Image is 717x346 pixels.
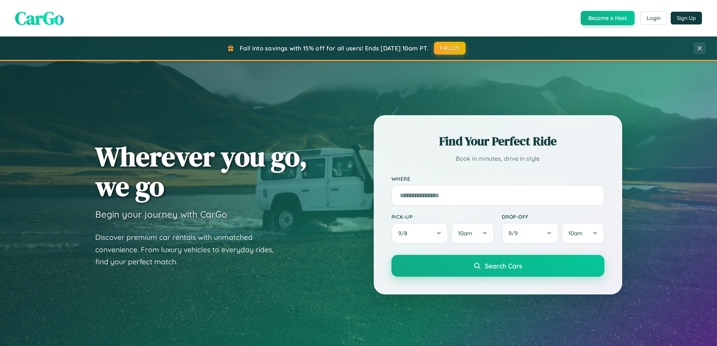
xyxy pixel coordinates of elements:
[391,133,604,149] h2: Find Your Perfect Ride
[451,223,494,244] button: 10am
[391,153,604,164] p: Book in minutes, drive in style
[240,44,428,52] span: Fall into savings with 15% off for all users! Ends [DATE] 10am PT.
[581,11,635,25] button: Become a Host
[391,255,604,277] button: Search Cars
[391,213,494,220] label: Pick-up
[502,223,559,244] button: 9/9
[15,6,64,30] span: CarGo
[502,213,604,220] label: Drop-off
[458,230,472,237] span: 10am
[640,11,667,25] button: Login
[398,230,411,237] span: 9 / 8
[391,175,604,182] label: Where
[671,12,702,24] button: Sign Up
[562,223,604,244] button: 10am
[568,230,583,237] span: 10am
[391,223,449,244] button: 9/8
[434,42,466,55] button: FALL15
[95,209,227,220] h3: Begin your journey with CarGo
[95,142,308,201] h1: Wherever you go, we go
[508,230,521,237] span: 9 / 9
[485,262,522,270] span: Search Cars
[95,231,283,268] p: Discover premium car rentals with unmatched convenience. From luxury vehicles to everyday rides, ...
